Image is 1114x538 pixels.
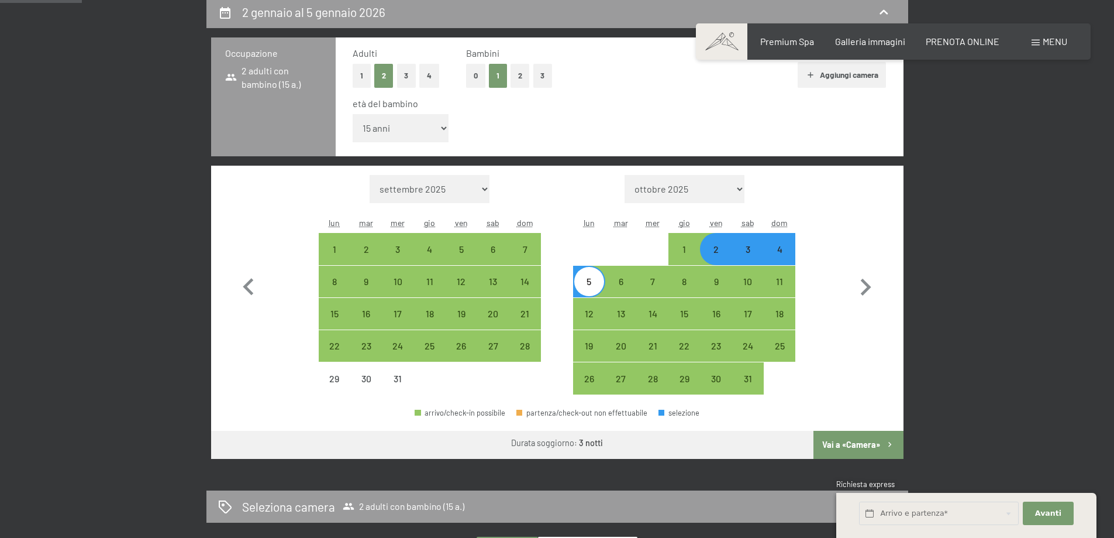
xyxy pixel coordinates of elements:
[351,245,381,274] div: 2
[764,298,795,330] div: Sun Jan 18 2026
[670,374,699,403] div: 29
[700,266,732,297] div: arrivo/check-in possibile
[668,266,700,297] div: Thu Jan 08 2026
[638,341,667,371] div: 21
[700,233,732,265] div: Fri Jan 02 2026
[509,298,540,330] div: arrivo/check-in possibile
[573,362,605,394] div: arrivo/check-in possibile
[926,36,999,47] a: PRENOTA ONLINE
[351,309,381,338] div: 16
[382,298,413,330] div: Wed Dec 17 2025
[383,277,412,306] div: 10
[509,298,540,330] div: Sun Dec 21 2025
[477,298,509,330] div: Sat Dec 20 2025
[419,64,439,88] button: 4
[510,309,539,338] div: 21
[320,374,349,403] div: 29
[350,233,382,265] div: arrivo/check-in possibile
[414,266,446,297] div: arrivo/check-in possibile
[446,330,477,362] div: Fri Dec 26 2025
[351,374,381,403] div: 30
[351,341,381,371] div: 23
[320,341,349,371] div: 22
[225,64,322,91] span: 2 adulti con bambino (15 a.)
[414,233,446,265] div: Thu Dec 04 2025
[1043,36,1067,47] span: Menu
[637,330,668,362] div: Wed Jan 21 2026
[447,309,476,338] div: 19
[510,341,539,371] div: 28
[765,309,794,338] div: 18
[232,175,265,395] button: Mese precedente
[350,362,382,394] div: arrivo/check-in non effettuabile
[637,362,668,394] div: Wed Jan 28 2026
[489,64,507,88] button: 1
[382,266,413,297] div: arrivo/check-in possibile
[319,362,350,394] div: arrivo/check-in non effettuabile
[353,97,877,110] div: età del bambino
[319,298,350,330] div: Mon Dec 15 2025
[466,47,499,59] span: Bambini
[733,277,763,306] div: 10
[668,298,700,330] div: arrivo/check-in possibile
[701,309,730,338] div: 16
[732,266,764,297] div: Sat Jan 10 2026
[605,330,637,362] div: arrivo/check-in possibile
[382,233,413,265] div: Wed Dec 03 2025
[710,218,723,228] abbr: venerdì
[605,362,637,394] div: arrivo/check-in possibile
[1023,502,1073,526] button: Avanti
[668,330,700,362] div: arrivo/check-in possibile
[415,341,444,371] div: 25
[319,362,350,394] div: Mon Dec 29 2025
[700,362,732,394] div: arrivo/check-in possibile
[700,298,732,330] div: Fri Jan 16 2026
[700,233,732,265] div: arrivo/check-in possibile
[679,218,690,228] abbr: giovedì
[732,233,764,265] div: Sat Jan 03 2026
[605,362,637,394] div: Tue Jan 27 2026
[350,298,382,330] div: Tue Dec 16 2025
[225,47,322,60] h3: Occupazione
[605,298,637,330] div: Tue Jan 13 2026
[477,233,509,265] div: Sat Dec 06 2025
[319,298,350,330] div: arrivo/check-in possibile
[397,64,416,88] button: 3
[606,277,636,306] div: 6
[382,330,413,362] div: Wed Dec 24 2025
[670,245,699,274] div: 1
[447,277,476,306] div: 12
[637,362,668,394] div: arrivo/check-in possibile
[414,298,446,330] div: arrivo/check-in possibile
[638,374,667,403] div: 28
[573,330,605,362] div: arrivo/check-in possibile
[701,277,730,306] div: 9
[478,341,508,371] div: 27
[573,362,605,394] div: Mon Jan 26 2026
[509,233,540,265] div: Sun Dec 07 2025
[605,330,637,362] div: Tue Jan 20 2026
[574,277,603,306] div: 5
[606,341,636,371] div: 20
[732,330,764,362] div: Sat Jan 24 2026
[579,438,603,448] b: 3 notti
[351,277,381,306] div: 9
[391,218,405,228] abbr: mercoledì
[415,409,505,417] div: arrivo/check-in possibile
[320,245,349,274] div: 1
[415,309,444,338] div: 18
[415,245,444,274] div: 4
[670,277,699,306] div: 8
[319,266,350,297] div: Mon Dec 08 2025
[415,277,444,306] div: 11
[478,277,508,306] div: 13
[510,245,539,274] div: 7
[319,233,350,265] div: Mon Dec 01 2025
[764,266,795,297] div: Sun Jan 11 2026
[765,277,794,306] div: 11
[319,330,350,362] div: arrivo/check-in possibile
[447,245,476,274] div: 5
[446,266,477,297] div: Fri Dec 12 2025
[765,245,794,274] div: 4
